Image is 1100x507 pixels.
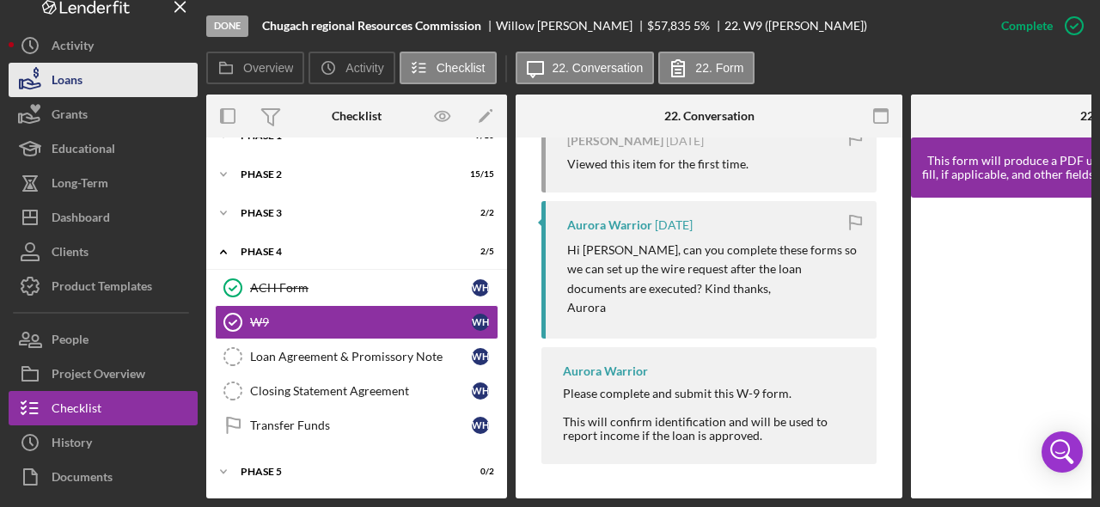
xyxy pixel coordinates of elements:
[567,157,749,171] div: Viewed this item for the first time.
[9,460,198,494] button: Documents
[463,247,494,257] div: 2 / 5
[250,281,472,295] div: ACH Form
[694,19,710,33] div: 5 %
[345,61,383,75] label: Activity
[9,357,198,391] button: Project Overview
[243,61,293,75] label: Overview
[332,109,382,123] div: Checklist
[472,279,489,296] div: W H
[9,131,198,166] button: Educational
[563,387,859,442] div: Please complete and submit this W-9 form. This will confirm identification and will be used to re...
[309,52,394,84] button: Activity
[241,169,451,180] div: Phase 2
[206,52,304,84] button: Overview
[1001,9,1053,43] div: Complete
[52,322,89,361] div: People
[563,364,648,378] div: Aurora Warrior
[215,408,498,443] a: Transfer FundsWH
[241,208,451,218] div: Phase 3
[9,391,198,425] button: Checklist
[9,28,198,63] button: Activity
[52,357,145,395] div: Project Overview
[52,131,115,170] div: Educational
[206,15,248,37] div: Done
[516,52,655,84] button: 22. Conversation
[9,200,198,235] button: Dashboard
[9,322,198,357] button: People
[437,61,486,75] label: Checklist
[215,374,498,408] a: Closing Statement AgreementWH
[241,467,451,477] div: Phase 5
[215,339,498,374] a: Loan Agreement & Promissory NoteWH
[250,350,472,363] div: Loan Agreement & Promissory Note
[463,467,494,477] div: 0 / 2
[9,63,198,97] button: Loans
[52,28,94,67] div: Activity
[9,97,198,131] button: Grants
[400,52,497,84] button: Checklist
[52,235,89,273] div: Clients
[215,271,498,305] a: ACH FormWH
[658,52,755,84] button: 22. Form
[567,218,652,232] div: Aurora Warrior
[250,315,472,329] div: W9
[647,18,691,33] span: $57,835
[9,235,198,269] button: Clients
[52,391,101,430] div: Checklist
[1042,431,1083,473] div: Open Intercom Messenger
[9,269,198,303] button: Product Templates
[52,269,152,308] div: Product Templates
[52,425,92,464] div: History
[567,241,859,318] p: Hi [PERSON_NAME], can you complete these forms so we can set up the wire request after the loan d...
[496,19,647,33] div: Willow [PERSON_NAME]
[52,200,110,239] div: Dashboard
[724,19,867,33] div: 22. W9 ([PERSON_NAME])
[664,109,755,123] div: 22. Conversation
[9,166,198,200] button: Long-Term
[666,134,704,148] time: 2025-09-18 21:51
[241,247,451,257] div: Phase 4
[472,417,489,434] div: W H
[984,9,1091,43] button: Complete
[567,134,663,148] div: [PERSON_NAME]
[695,61,743,75] label: 22. Form
[52,63,82,101] div: Loans
[250,384,472,398] div: Closing Statement Agreement
[463,169,494,180] div: 15 / 15
[9,425,198,460] button: History
[215,305,498,339] a: W9WH
[472,348,489,365] div: W H
[52,97,88,136] div: Grants
[553,61,644,75] label: 22. Conversation
[52,166,108,205] div: Long-Term
[472,314,489,331] div: W H
[52,460,113,498] div: Documents
[463,208,494,218] div: 2 / 2
[472,382,489,400] div: W H
[655,218,693,232] time: 2025-09-15 18:48
[250,418,472,432] div: Transfer Funds
[262,19,481,33] b: Chugach regional Resources Commission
